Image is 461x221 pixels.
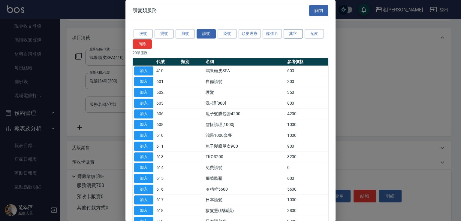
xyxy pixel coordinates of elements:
td: 0 [286,162,328,173]
td: 3800 [286,205,328,216]
td: 護髮 [204,87,286,98]
td: 603 [155,98,179,109]
button: 加入 [134,184,153,194]
td: 617 [155,195,179,205]
button: 加入 [134,98,153,108]
button: 加入 [134,131,153,140]
button: 加入 [134,77,153,86]
td: 1000 [286,119,328,130]
td: 800 [286,98,328,109]
th: 類別 [179,58,204,66]
td: 1000 [286,195,328,205]
td: 3200 [286,152,328,162]
td: 900 [286,141,328,152]
button: 燙髮 [155,29,174,38]
button: 加入 [134,66,153,75]
button: 染髮 [218,29,237,38]
td: 雪恆護理[1000] [204,119,286,130]
td: 4200 [286,109,328,119]
td: 救髮靈(結構護) [204,205,286,216]
td: 606 [155,109,179,119]
td: 618 [155,205,179,216]
td: 魚子髮膜包套4200 [204,109,286,119]
td: 冷精粹5600 [204,184,286,195]
td: 616 [155,184,179,195]
td: 601 [155,76,179,87]
td: 600 [286,66,328,76]
button: 加入 [134,120,153,129]
button: 加入 [134,195,153,204]
button: 加入 [134,163,153,172]
button: 加入 [134,174,153,183]
td: 410 [155,66,179,76]
td: 鴻果1000套餐 [204,130,286,141]
td: 608 [155,119,179,130]
button: 清除 [133,39,152,48]
button: 護髮 [197,29,216,38]
td: 自備護髮 [204,76,286,87]
td: 602 [155,87,179,98]
button: 關閉 [309,5,328,16]
td: 615 [155,173,179,184]
button: 瓦皮 [305,29,324,38]
td: TKO3200 [204,152,286,162]
td: 610 [155,130,179,141]
th: 參考價格 [286,58,328,66]
button: 加入 [134,206,153,215]
button: 加入 [134,141,153,151]
button: 加入 [134,152,153,161]
button: 加入 [134,88,153,97]
th: 名稱 [204,58,286,66]
th: 代號 [155,58,179,66]
td: 1000 [286,130,328,141]
span: 護髮類服務 [133,7,157,13]
td: 5600 [286,184,328,195]
button: 儲值卡 [263,29,282,38]
button: 加入 [134,109,153,118]
td: 日本護髮 [204,195,286,205]
td: 300 [286,76,328,87]
td: 350 [286,87,328,98]
button: 其它 [284,29,303,38]
td: 葡萄胺瓶 [204,173,286,184]
td: 魚子髮膜單次900 [204,141,286,152]
td: 免費護髮 [204,162,286,173]
button: 洗髮 [134,29,153,38]
td: 611 [155,141,179,152]
td: 600 [286,173,328,184]
td: 614 [155,162,179,173]
p: 20 筆服務 [133,50,328,55]
td: 鴻果頭皮SPA [204,66,286,76]
button: 頭皮理療 [239,29,261,38]
td: 613 [155,152,179,162]
td: 洗+護[800] [204,98,286,109]
button: 剪髮 [176,29,195,38]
